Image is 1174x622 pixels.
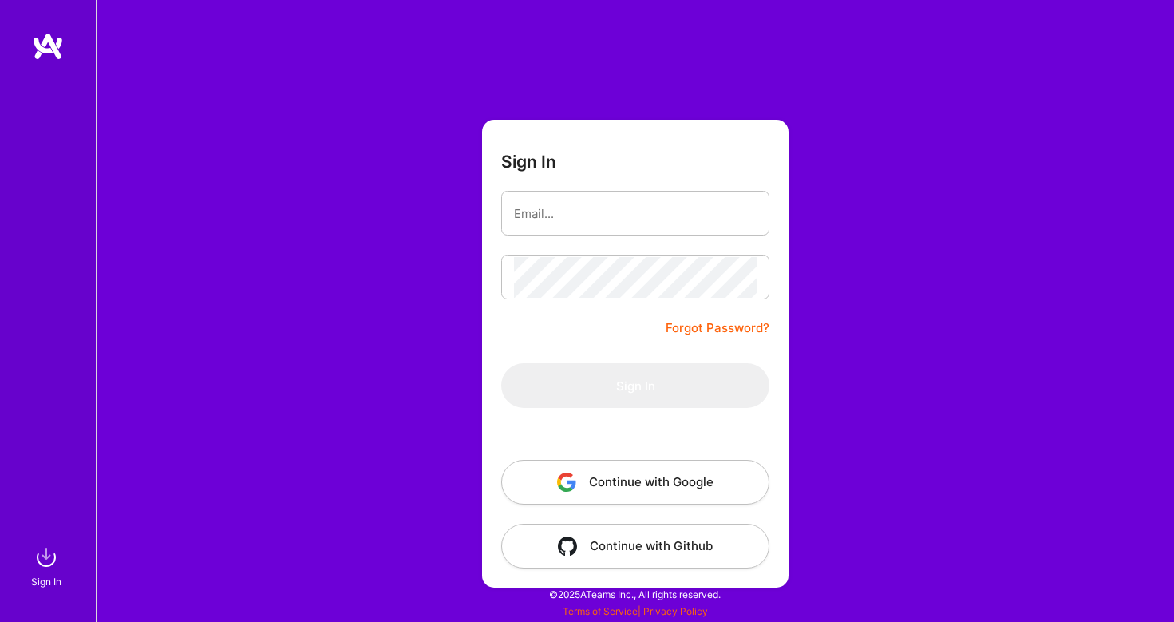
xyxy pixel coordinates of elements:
[557,473,576,492] img: icon
[30,541,62,573] img: sign in
[558,537,577,556] img: icon
[563,605,638,617] a: Terms of Service
[32,32,64,61] img: logo
[34,541,62,590] a: sign inSign In
[31,573,61,590] div: Sign In
[514,193,757,234] input: Email...
[501,152,556,172] h3: Sign In
[563,605,708,617] span: |
[96,574,1174,614] div: © 2025 ATeams Inc., All rights reserved.
[643,605,708,617] a: Privacy Policy
[666,319,769,338] a: Forgot Password?
[501,363,769,408] button: Sign In
[501,460,769,505] button: Continue with Google
[501,524,769,569] button: Continue with Github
